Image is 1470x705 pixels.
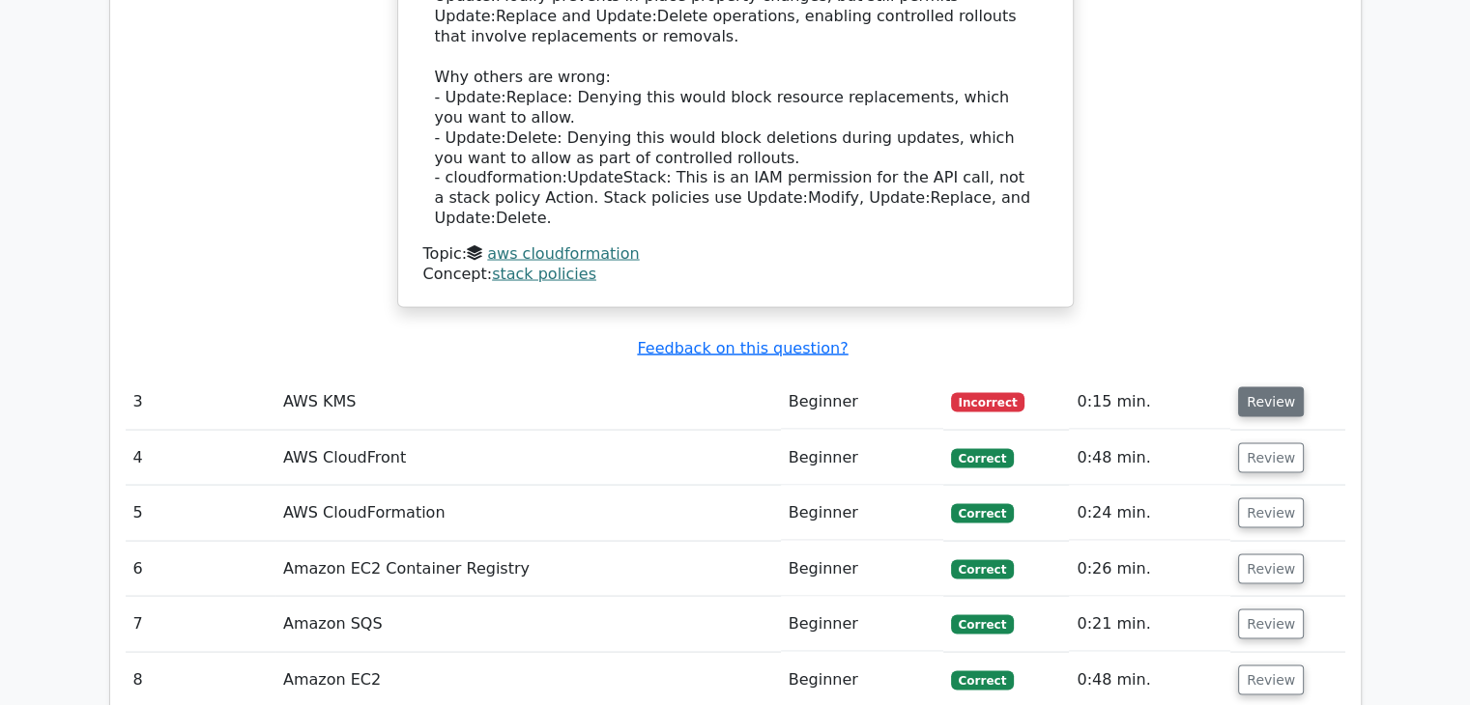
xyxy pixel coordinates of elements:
td: Beginner [781,430,943,485]
td: Beginner [781,541,943,596]
span: Correct [951,503,1014,522]
td: 6 [126,541,275,596]
button: Review [1238,664,1304,694]
td: 5 [126,485,275,540]
button: Review [1238,497,1304,527]
div: Concept: [423,264,1048,284]
td: 0:15 min. [1069,374,1230,429]
button: Review [1238,386,1304,416]
button: Review [1238,442,1304,472]
td: 0:26 min. [1069,541,1230,596]
td: AWS CloudFormation [275,485,781,540]
div: Topic: [423,243,1048,264]
span: Correct [951,670,1014,690]
td: 0:21 min. [1069,596,1230,651]
td: 0:24 min. [1069,485,1230,540]
td: Beginner [781,485,943,540]
span: Correct [951,559,1014,578]
td: AWS KMS [275,374,781,429]
a: stack policies [492,264,596,282]
span: Correct [951,448,1014,467]
span: Correct [951,614,1014,634]
td: 4 [126,430,275,485]
td: Amazon SQS [275,596,781,651]
span: Incorrect [951,392,1025,411]
td: 7 [126,596,275,651]
td: Amazon EC2 Container Registry [275,541,781,596]
button: Review [1238,608,1304,638]
td: Beginner [781,596,943,651]
a: Feedback on this question? [637,338,848,356]
button: Review [1238,553,1304,583]
td: 0:48 min. [1069,430,1230,485]
td: Beginner [781,374,943,429]
td: 3 [126,374,275,429]
td: AWS CloudFront [275,430,781,485]
a: aws cloudformation [487,243,639,262]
